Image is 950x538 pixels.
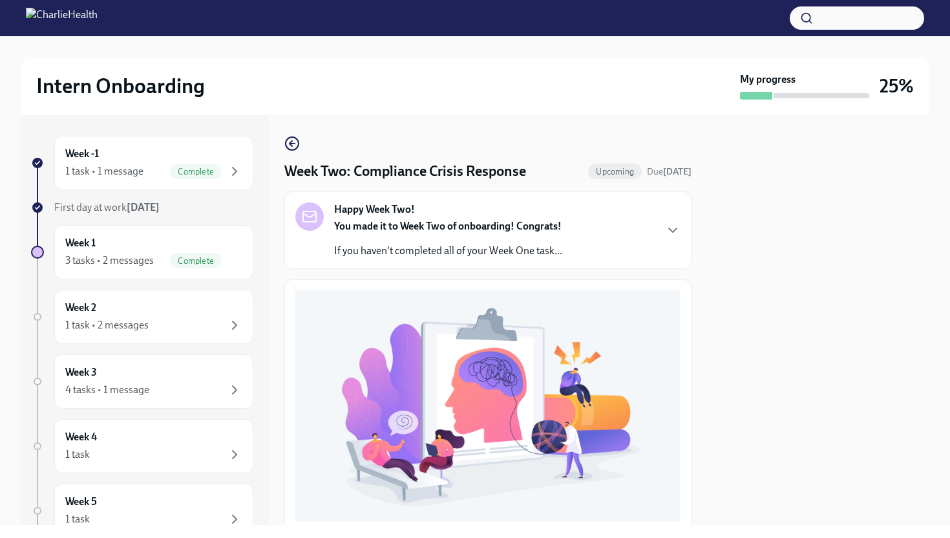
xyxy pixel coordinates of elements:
[170,256,222,266] span: Complete
[284,162,526,181] h4: Week Two: Compliance Crisis Response
[31,225,253,279] a: Week 13 tasks • 2 messagesComplete
[31,136,253,190] a: Week -11 task • 1 messageComplete
[588,167,642,177] span: Upcoming
[26,8,98,28] img: CharlieHealth
[31,484,253,538] a: Week 51 task
[334,220,562,232] strong: You made it to Week Two of onboarding! Congrats!
[334,202,415,217] strong: Happy Week Two!
[65,164,143,178] div: 1 task • 1 message
[31,200,253,215] a: First day at work[DATE]
[65,495,97,509] h6: Week 5
[647,166,691,177] span: Due
[127,201,160,213] strong: [DATE]
[295,290,681,522] button: Zoom image
[65,365,97,380] h6: Week 3
[880,74,914,98] h3: 25%
[65,318,149,332] div: 1 task • 2 messages
[65,512,90,526] div: 1 task
[334,244,562,258] p: If you haven't completed all of your Week One task...
[663,166,691,177] strong: [DATE]
[65,447,90,462] div: 1 task
[54,201,160,213] span: First day at work
[31,419,253,473] a: Week 41 task
[65,253,154,268] div: 3 tasks • 2 messages
[65,236,96,250] h6: Week 1
[647,166,691,178] span: September 16th, 2025 10:00
[740,72,796,87] strong: My progress
[65,147,99,161] h6: Week -1
[31,354,253,409] a: Week 34 tasks • 1 message
[65,383,149,397] div: 4 tasks • 1 message
[36,73,205,99] h2: Intern Onboarding
[170,167,222,177] span: Complete
[65,430,97,444] h6: Week 4
[65,301,96,315] h6: Week 2
[31,290,253,344] a: Week 21 task • 2 messages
